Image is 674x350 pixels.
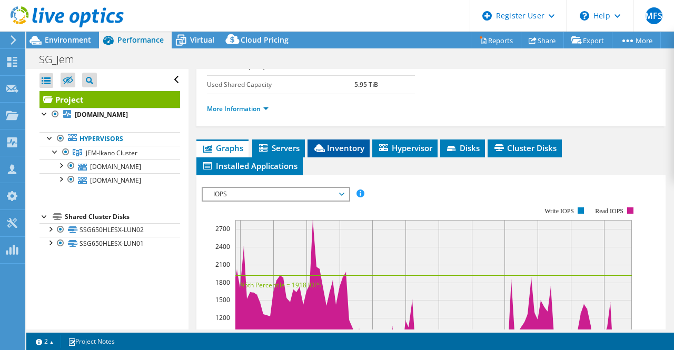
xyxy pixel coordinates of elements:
[190,35,214,45] span: Virtual
[39,108,180,122] a: [DOMAIN_NAME]
[354,80,378,89] b: 5.95 TiB
[39,237,180,251] a: SSG650HLESX-LUN01
[215,242,230,251] text: 2400
[354,62,386,71] b: 902.00 GiB
[39,91,180,108] a: Project
[39,146,180,159] a: JEM-Ikano Cluster
[117,35,164,45] span: Performance
[28,335,61,348] a: 2
[61,335,122,348] a: Project Notes
[207,104,269,113] a: More Information
[65,211,180,223] div: Shared Cluster Disks
[378,143,432,153] span: Hypervisor
[75,110,128,119] b: [DOMAIN_NAME]
[544,207,574,215] text: Write IOPS
[202,161,298,171] span: Installed Applications
[521,32,564,48] a: Share
[34,54,91,65] h1: SG_Jem
[208,188,343,201] span: IOPS
[257,143,300,153] span: Servers
[563,32,612,48] a: Export
[445,143,480,153] span: Disks
[313,143,364,153] span: Inventory
[215,313,230,322] text: 1200
[39,159,180,173] a: [DOMAIN_NAME]
[215,260,230,269] text: 2100
[241,35,289,45] span: Cloud Pricing
[215,295,230,304] text: 1500
[215,224,230,233] text: 2700
[202,143,243,153] span: Graphs
[39,223,180,237] a: SSG650HLESX-LUN02
[207,79,354,90] label: Used Shared Capacity
[471,32,521,48] a: Reports
[45,35,91,45] span: Environment
[39,132,180,146] a: Hypervisors
[580,11,589,21] svg: \n
[646,7,662,24] span: MFS
[86,148,137,157] span: JEM-Ikano Cluster
[215,278,230,287] text: 1800
[595,207,623,215] text: Read IOPS
[493,143,557,153] span: Cluster Disks
[612,32,661,48] a: More
[39,173,180,187] a: [DOMAIN_NAME]
[241,281,322,289] text: 95th Percentile = 1918 IOPS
